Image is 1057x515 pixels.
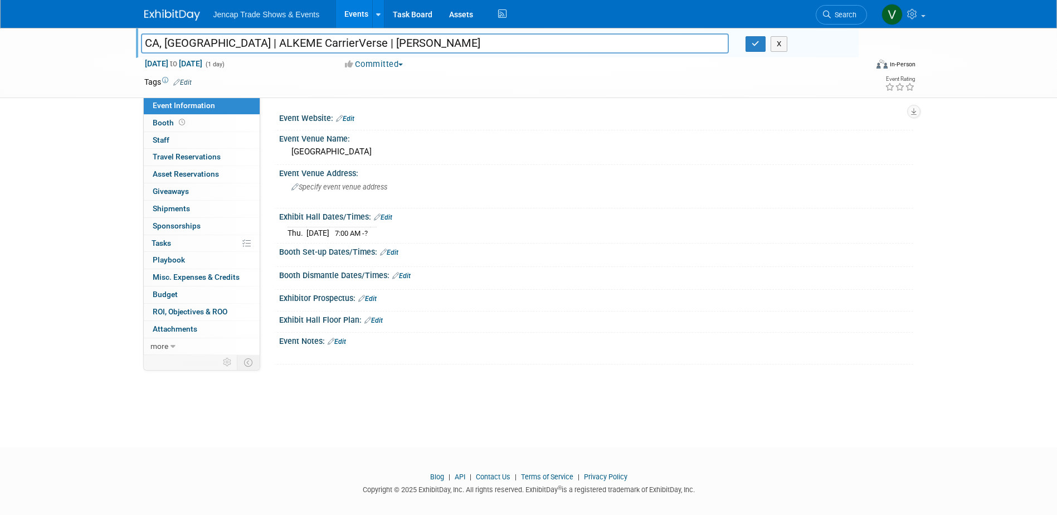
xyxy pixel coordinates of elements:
td: Thu. [288,227,306,239]
div: Exhibitor Prospectus: [279,290,913,304]
img: ExhibitDay [144,9,200,21]
span: Booth [153,118,187,127]
a: Privacy Policy [584,473,627,481]
span: | [575,473,582,481]
span: Travel Reservations [153,152,221,161]
a: Sponsorships [144,218,260,235]
div: Event Notes: [279,333,913,347]
div: Exhibit Hall Floor Plan: [279,312,913,326]
a: Giveaways [144,183,260,200]
div: [GEOGRAPHIC_DATA] [288,143,905,161]
a: Edit [173,79,192,86]
div: Booth Set-up Dates/Times: [279,244,913,258]
span: Staff [153,135,169,144]
span: Budget [153,290,178,299]
sup: ® [558,485,562,491]
a: Asset Reservations [144,166,260,183]
a: Terms of Service [521,473,573,481]
a: Misc. Expenses & Credits [144,269,260,286]
button: X [771,36,788,52]
td: Toggle Event Tabs [237,355,260,370]
td: Personalize Event Tab Strip [218,355,237,370]
span: [DATE] [DATE] [144,59,203,69]
span: | [512,473,519,481]
span: Shipments [153,204,190,213]
span: more [150,342,168,351]
span: Playbook [153,255,185,264]
a: Search [816,5,867,25]
a: Travel Reservations [144,149,260,166]
td: Tags [144,76,192,88]
a: Attachments [144,321,260,338]
a: Edit [336,115,354,123]
a: Edit [364,317,383,324]
span: Jencap Trade Shows & Events [213,10,320,19]
span: Asset Reservations [153,169,219,178]
span: to [168,59,179,68]
a: Event Information [144,98,260,114]
a: Edit [328,338,346,346]
div: Exhibit Hall Dates/Times: [279,208,913,223]
a: Booth [144,115,260,132]
span: Event Information [153,101,215,110]
button: Committed [341,59,407,70]
a: ROI, Objectives & ROO [144,304,260,320]
div: Event Format [801,58,916,75]
span: ROI, Objectives & ROO [153,307,227,316]
span: ? [364,229,368,237]
a: Edit [392,272,411,280]
a: Staff [144,132,260,149]
a: Blog [430,473,444,481]
a: Playbook [144,252,260,269]
div: Event Venue Address: [279,165,913,179]
a: Budget [144,286,260,303]
span: Search [831,11,856,19]
span: Sponsorships [153,221,201,230]
span: (1 day) [204,61,225,68]
span: 7:00 AM - [335,229,368,237]
span: | [446,473,453,481]
a: Edit [380,249,398,256]
div: In-Person [889,60,915,69]
div: Event Rating [885,76,915,82]
span: | [467,473,474,481]
span: Attachments [153,324,197,333]
span: Giveaways [153,187,189,196]
a: Contact Us [476,473,510,481]
a: Edit [374,213,392,221]
a: Tasks [144,235,260,252]
a: Shipments [144,201,260,217]
div: Booth Dismantle Dates/Times: [279,267,913,281]
a: Edit [358,295,377,303]
img: Vanessa O'Brien [881,4,903,25]
a: API [455,473,465,481]
span: Booth not reserved yet [177,118,187,127]
div: Event Venue Name: [279,130,913,144]
span: Specify event venue address [291,183,387,191]
div: Event Website: [279,110,913,124]
img: Format-Inperson.png [876,60,888,69]
td: [DATE] [306,227,329,239]
span: Tasks [152,239,171,247]
a: more [144,338,260,355]
span: Misc. Expenses & Credits [153,273,240,281]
